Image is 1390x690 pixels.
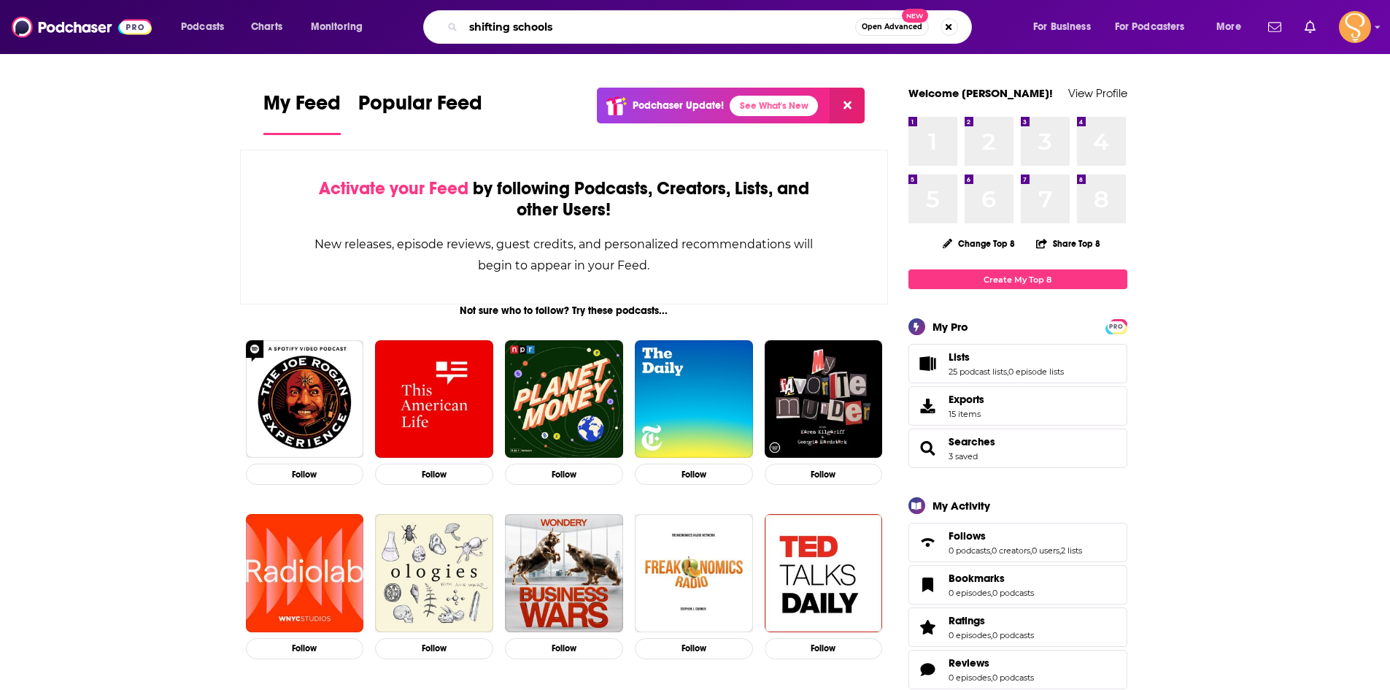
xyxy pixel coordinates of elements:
a: 0 podcasts [992,588,1034,598]
div: Not sure who to follow? Try these podcasts... [240,304,889,317]
div: My Activity [933,499,990,513]
span: Lists [949,350,970,364]
img: Planet Money [505,340,623,459]
a: Ratings [914,617,943,637]
span: Open Advanced [862,23,922,31]
span: , [1007,367,1008,377]
span: Activate your Feed [319,177,468,199]
img: My Favorite Murder with Karen Kilgariff and Georgia Hardstark [765,340,883,459]
a: Reviews [914,659,943,680]
button: open menu [1105,15,1206,39]
button: Follow [505,464,623,485]
span: Exports [914,396,943,416]
a: PRO [1108,321,1125,331]
a: Show notifications dropdown [1262,15,1287,39]
span: Searches [908,429,1127,468]
button: Follow [765,638,883,659]
img: Radiolab [246,514,364,632]
img: This American Life [375,340,493,459]
div: My Pro [933,320,968,334]
img: Podchaser - Follow, Share and Rate Podcasts [12,13,152,41]
span: Exports [949,393,984,406]
span: , [990,545,992,556]
span: , [991,630,992,640]
span: Charts [251,17,282,37]
a: Exports [908,386,1127,426]
a: Ratings [949,614,1034,627]
a: 0 creators [992,545,1030,556]
span: Searches [949,435,995,448]
button: open menu [301,15,382,39]
a: 0 podcasts [992,630,1034,640]
span: 15 items [949,409,984,419]
span: For Podcasters [1115,17,1185,37]
span: New [902,9,928,23]
input: Search podcasts, credits, & more... [463,15,855,39]
a: 0 podcasts [949,545,990,556]
span: PRO [1108,321,1125,332]
a: Bookmarks [949,572,1034,585]
button: Follow [635,464,753,485]
a: TED Talks Daily [765,514,883,632]
span: , [1030,545,1032,556]
img: Ologies with Alie Ward [375,514,493,632]
button: Change Top 8 [934,234,1024,253]
div: by following Podcasts, Creators, Lists, and other Users! [314,178,815,221]
a: Reviews [949,656,1034,670]
span: Logged in as RebeccaAtkinson [1339,11,1371,43]
button: Follow [375,638,493,659]
a: 0 users [1032,545,1059,556]
span: Ratings [949,614,985,627]
span: Bookmarks [908,565,1127,605]
a: Lists [914,353,943,374]
button: Follow [246,464,364,485]
a: 0 episodes [949,630,991,640]
a: Popular Feed [358,91,482,135]
a: My Feed [263,91,341,135]
img: Business Wars [505,514,623,632]
button: open menu [1206,15,1259,39]
button: open menu [171,15,243,39]
span: Monitoring [311,17,363,37]
span: For Business [1033,17,1091,37]
p: Podchaser Update! [633,99,724,112]
span: Ratings [908,607,1127,647]
a: 3 saved [949,451,978,461]
a: 25 podcast lists [949,367,1007,377]
span: Lists [908,344,1127,383]
img: The Daily [635,340,753,459]
img: User Profile [1339,11,1371,43]
img: Freakonomics Radio [635,514,753,632]
a: Welcome [PERSON_NAME]! [908,86,1053,100]
span: My Feed [263,91,341,124]
a: Follows [949,529,1082,543]
a: See What's New [730,96,818,116]
span: , [991,672,992,683]
button: Follow [246,638,364,659]
button: Open AdvancedNew [855,18,929,36]
button: open menu [1023,15,1109,39]
span: Popular Feed [358,91,482,124]
a: Searches [914,438,943,459]
span: Follows [949,529,986,543]
span: Reviews [949,656,989,670]
a: 0 episodes [949,588,991,598]
a: View Profile [1068,86,1127,100]
img: The Joe Rogan Experience [246,340,364,459]
a: 0 episode lists [1008,367,1064,377]
span: Follows [908,523,1127,562]
span: , [991,588,992,598]
button: Show profile menu [1339,11,1371,43]
a: 2 lists [1061,545,1082,556]
div: Search podcasts, credits, & more... [437,10,986,44]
